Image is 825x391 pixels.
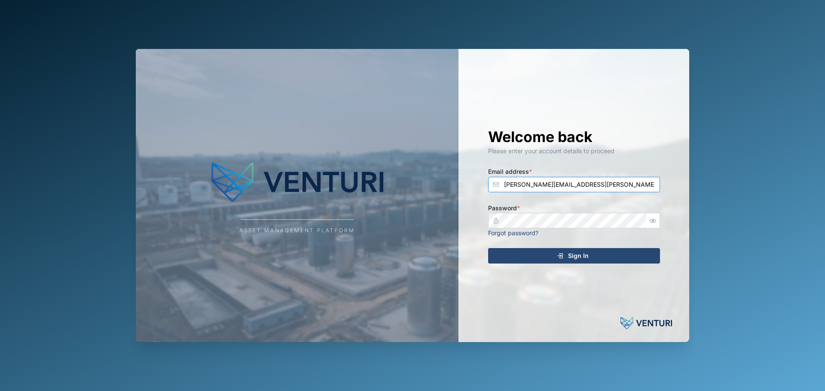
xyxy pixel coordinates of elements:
[568,249,589,263] span: Sign In
[488,177,660,192] input: Enter your email
[488,127,660,146] h1: Welcome back
[488,146,660,156] div: Please enter your account details to proceed
[488,167,532,176] label: Email address
[488,248,660,264] button: Sign In
[488,203,520,213] label: Password
[488,229,538,236] a: Forgot password?
[239,227,355,235] div: Asset Management Platform
[211,157,383,208] img: Company Logo
[620,315,672,332] img: Powered by: Venturi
